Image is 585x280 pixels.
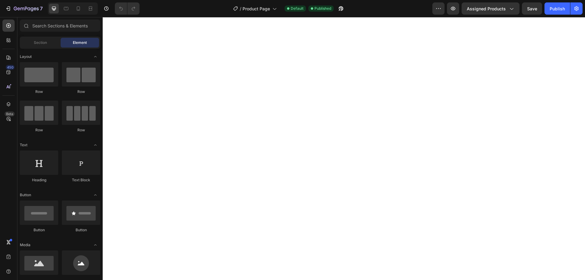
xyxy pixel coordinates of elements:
[90,240,100,250] span: Toggle open
[34,40,47,45] span: Section
[462,2,519,15] button: Assigned Products
[550,5,565,12] div: Publish
[62,227,100,233] div: Button
[115,2,140,15] div: Undo/Redo
[20,127,58,133] div: Row
[243,5,270,12] span: Product Page
[6,65,15,70] div: 450
[90,52,100,62] span: Toggle open
[527,6,537,11] span: Save
[2,2,45,15] button: 7
[40,5,43,12] p: 7
[467,5,506,12] span: Assigned Products
[62,89,100,94] div: Row
[90,140,100,150] span: Toggle open
[5,112,15,116] div: Beta
[62,127,100,133] div: Row
[291,6,303,11] span: Default
[20,177,58,183] div: Heading
[20,227,58,233] div: Button
[20,54,32,59] span: Layout
[240,5,241,12] span: /
[20,142,27,148] span: Text
[20,192,31,198] span: Button
[73,40,87,45] span: Element
[20,242,30,248] span: Media
[314,6,331,11] span: Published
[20,89,58,94] div: Row
[90,190,100,200] span: Toggle open
[103,17,585,280] iframe: Design area
[20,19,100,32] input: Search Sections & Elements
[522,2,542,15] button: Save
[62,177,100,183] div: Text Block
[544,2,570,15] button: Publish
